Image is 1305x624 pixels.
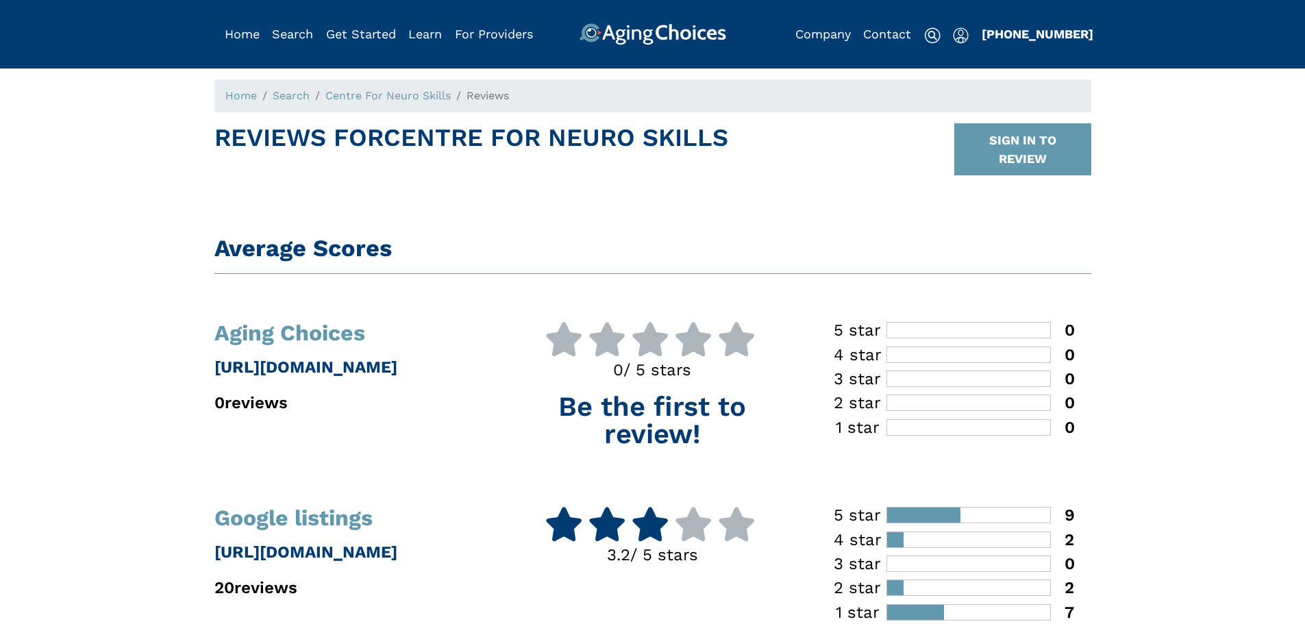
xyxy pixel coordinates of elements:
[1051,532,1074,548] div: 2
[828,604,886,621] div: 1 star
[214,234,1091,262] h1: Average Scores
[863,27,911,41] a: Contact
[953,27,969,44] img: user-icon.svg
[214,507,493,529] h1: Google listings
[579,23,725,45] img: AgingChoices
[272,27,313,41] a: Search
[1051,579,1074,596] div: 2
[828,395,886,411] div: 2 star
[1051,322,1075,338] div: 0
[513,393,792,448] p: Be the first to review!
[828,322,886,338] div: 5 star
[513,358,792,382] p: 0 / 5 stars
[214,355,493,379] p: [URL][DOMAIN_NAME]
[273,89,310,102] a: Search
[214,540,493,564] p: [URL][DOMAIN_NAME]
[1051,371,1075,387] div: 0
[828,419,886,436] div: 1 star
[225,27,260,41] a: Home
[795,27,851,41] a: Company
[214,123,728,175] h1: Reviews For Centre For Neuro Skills
[954,123,1091,175] button: SIGN IN TO REVIEW
[1051,556,1075,572] div: 0
[1051,395,1075,411] div: 0
[1051,347,1075,363] div: 0
[272,23,313,45] div: Popover trigger
[408,27,442,41] a: Learn
[214,79,1091,112] nav: breadcrumb
[1051,419,1075,436] div: 0
[1051,507,1075,523] div: 9
[828,347,886,363] div: 4 star
[828,556,886,572] div: 3 star
[214,575,493,600] p: 20 reviews
[325,89,451,102] a: Centre For Neuro Skills
[214,390,493,415] p: 0 reviews
[982,27,1093,41] a: [PHONE_NUMBER]
[953,23,969,45] div: Popover trigger
[214,322,493,344] h1: Aging Choices
[513,542,792,567] p: 3.2 / 5 stars
[828,579,886,596] div: 2 star
[225,89,257,102] a: Home
[455,27,533,41] a: For Providers
[828,507,886,523] div: 5 star
[924,27,941,44] img: search-icon.svg
[828,532,886,548] div: 4 star
[326,27,396,41] a: Get Started
[467,89,509,102] span: Reviews
[828,371,886,387] div: 3 star
[1051,604,1074,621] div: 7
